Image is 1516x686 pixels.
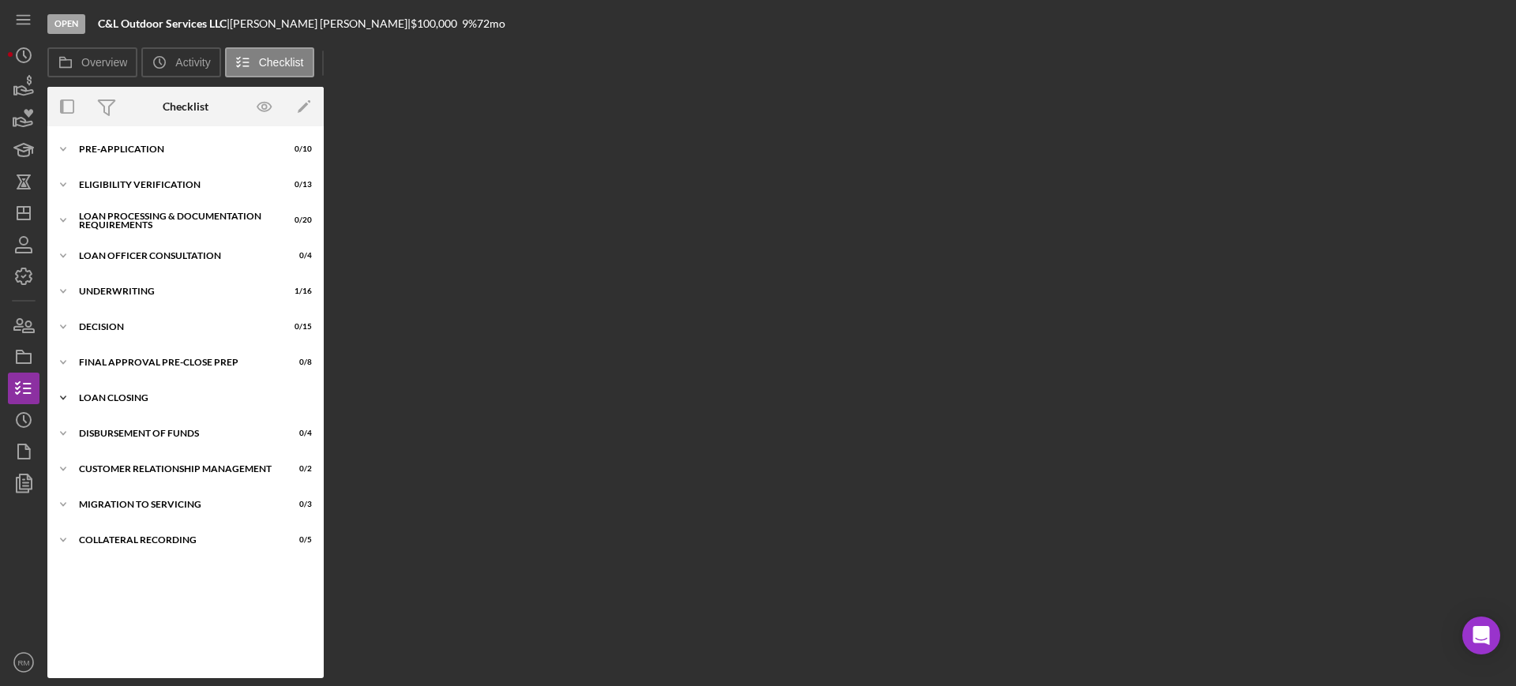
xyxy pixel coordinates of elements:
div: 0 / 4 [283,429,312,438]
div: Decision [79,322,272,332]
button: Activity [141,47,220,77]
label: Checklist [259,56,304,69]
div: 0 / 15 [283,322,312,332]
div: Loan Closing [79,393,304,403]
button: RM [8,647,39,678]
div: 9 % [462,17,477,30]
div: [PERSON_NAME] [PERSON_NAME] | [230,17,411,30]
div: 72 mo [477,17,505,30]
div: 0 / 2 [283,464,312,474]
div: Loan Processing & Documentation Requirements [79,212,272,230]
div: Disbursement of Funds [79,429,272,438]
div: 0 / 3 [283,500,312,509]
div: 0 / 20 [283,216,312,225]
div: 1 / 16 [283,287,312,296]
text: RM [18,658,30,667]
div: Checklist [163,100,208,113]
div: Eligibility Verification [79,180,272,189]
div: Pre-Application [79,144,272,154]
div: 0 / 10 [283,144,312,154]
div: Underwriting [79,287,272,296]
label: Overview [81,56,127,69]
label: Activity [175,56,210,69]
div: Collateral Recording [79,535,272,545]
div: Loan Officer Consultation [79,251,272,261]
span: $100,000 [411,17,457,30]
div: Migration to Servicing [79,500,272,509]
button: Checklist [225,47,314,77]
div: Open [47,14,85,34]
button: Overview [47,47,137,77]
div: Customer Relationship Management [79,464,272,474]
div: | [98,17,230,30]
div: 0 / 5 [283,535,312,545]
div: Final Approval Pre-Close Prep [79,358,272,367]
div: 0 / 13 [283,180,312,189]
div: 0 / 8 [283,358,312,367]
b: C&L Outdoor Services LLC [98,17,227,30]
div: 0 / 4 [283,251,312,261]
div: Open Intercom Messenger [1462,617,1500,654]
